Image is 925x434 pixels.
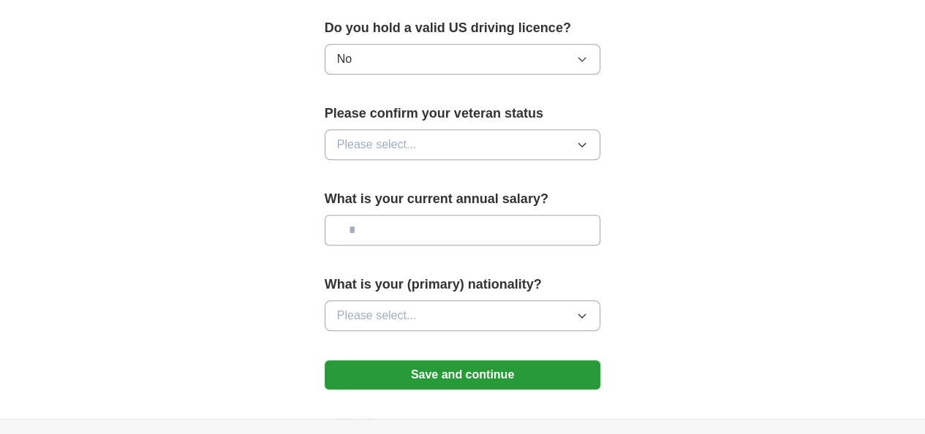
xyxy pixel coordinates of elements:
button: Please select... [325,129,601,160]
button: Please select... [325,300,601,331]
span: Please select... [337,307,417,324]
span: No [337,50,352,68]
label: What is your current annual salary? [325,189,601,209]
label: Do you hold a valid US driving licence? [325,18,601,38]
label: What is your (primary) nationality? [325,275,601,294]
span: Please select... [337,136,417,153]
button: No [325,44,601,75]
label: Please confirm your veteran status [325,104,601,123]
button: Save and continue [325,360,601,389]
